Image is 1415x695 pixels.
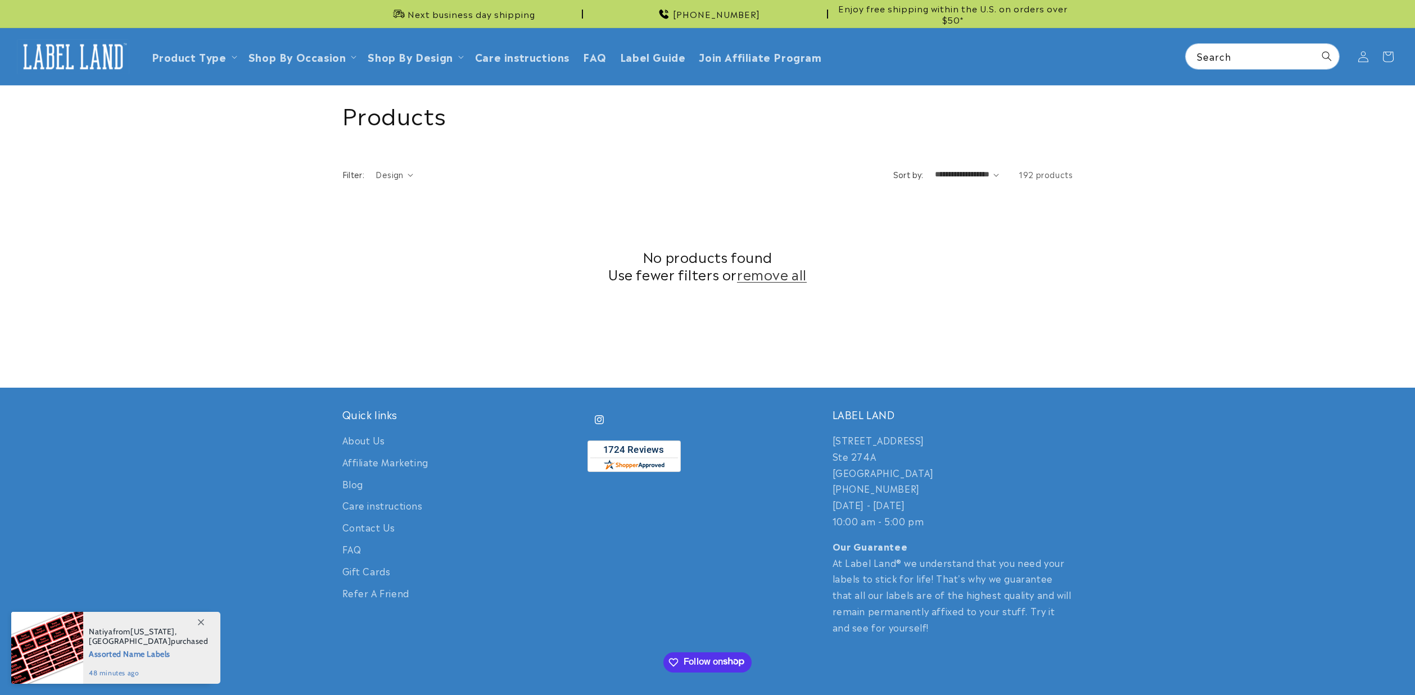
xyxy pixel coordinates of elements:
a: Affiliate Marketing [342,451,428,473]
a: Product Type [152,49,227,64]
img: Label Land [17,39,129,74]
span: Natiya [89,626,113,637]
span: 48 minutes ago [89,668,209,678]
a: Refer A Friend [342,582,409,604]
h1: Products [342,99,1073,129]
span: Join Affiliate Program [699,50,821,63]
strong: Our Guarantee [833,539,908,553]
span: from , purchased [89,627,209,646]
h2: LABEL LAND [833,408,1073,421]
a: Gift Cards [342,560,391,582]
summary: Shop By Design [361,43,468,70]
span: FAQ [583,50,607,63]
a: Contact Us [342,516,395,538]
h2: Filter: [342,169,365,180]
summary: Design (0 selected) [376,169,413,180]
summary: Shop By Occasion [242,43,361,70]
span: Label Guide [620,50,686,63]
p: [STREET_ADDRESS] Ste 274A [GEOGRAPHIC_DATA] [PHONE_NUMBER] [DATE] - [DATE] 10:00 am - 5:00 pm [833,432,1073,529]
a: Label Land [13,35,134,78]
a: FAQ [342,538,361,560]
span: [GEOGRAPHIC_DATA] [89,636,171,646]
a: FAQ [576,43,613,70]
span: Care instructions [475,50,569,63]
span: Enjoy free shipping within the U.S. on orders over $50* [833,3,1073,25]
a: Join Affiliate Program [692,43,828,70]
span: Shop By Occasion [248,50,346,63]
a: Blog [342,473,363,495]
p: At Label Land® we understand that you need your labels to stick for life! That's why we guarantee... [833,538,1073,635]
span: Next business day shipping [408,8,535,20]
span: [PHONE_NUMBER] [673,8,760,20]
a: Care instructions [342,494,423,516]
span: 192 products [1019,169,1073,180]
span: Assorted Name Labels [89,646,209,660]
span: Design [376,169,403,180]
a: Care instructions [468,43,576,70]
h2: Quick links [342,408,583,421]
span: [US_STATE] [130,626,175,637]
h2: No products found Use fewer filters or [342,248,1073,283]
img: Customer Reviews [587,440,681,472]
summary: Product Type [145,43,242,70]
iframe: Gorgias live chat messenger [1303,647,1404,684]
a: About Us [342,432,385,451]
button: Search [1314,44,1339,69]
a: remove all [737,265,807,283]
label: Sort by: [893,169,924,180]
a: Shop By Design [368,49,453,64]
a: Label Guide [613,43,693,70]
